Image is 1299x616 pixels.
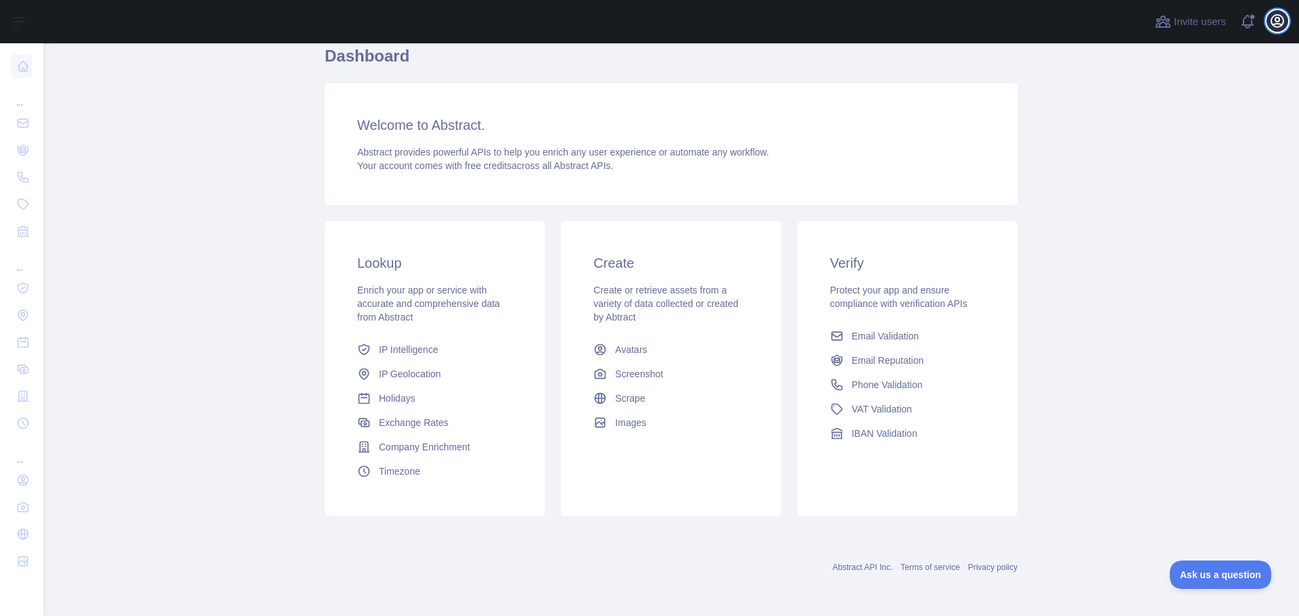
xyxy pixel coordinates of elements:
[1152,11,1229,32] button: Invite users
[357,285,500,323] span: Enrich your app or service with accurate and comprehensive data from Abstract
[352,337,518,362] a: IP Intelligence
[1174,14,1226,30] span: Invite users
[379,343,438,356] span: IP Intelligence
[901,563,959,572] a: Terms of service
[1170,561,1272,589] iframe: Toggle Customer Support
[379,367,441,381] span: IP Geolocation
[593,254,748,273] h3: Create
[379,465,420,478] span: Timezone
[352,410,518,435] a: Exchange Rates
[830,285,967,309] span: Protect your app and ensure compliance with verification APIs
[615,392,645,405] span: Scrape
[352,459,518,483] a: Timezone
[357,147,769,158] span: Abstract provides powerful APIs to help you enrich any user experience or automate any workflow.
[465,160,511,171] span: free credits
[379,440,470,454] span: Company Enrichment
[852,354,924,367] span: Email Reputation
[825,348,990,373] a: Email Reputation
[352,362,518,386] a: IP Geolocation
[352,435,518,459] a: Company Enrichment
[593,285,738,323] span: Create or retrieve assets from a variety of data collected or created by Abtract
[615,416,646,429] span: Images
[825,373,990,397] a: Phone Validation
[852,402,912,416] span: VAT Validation
[833,563,893,572] a: Abstract API Inc.
[357,160,613,171] span: Your account comes with across all Abstract APIs.
[615,367,663,381] span: Screenshot
[11,246,32,273] div: ...
[379,416,449,429] span: Exchange Rates
[11,438,32,465] div: ...
[588,362,754,386] a: Screenshot
[379,392,415,405] span: Holidays
[11,81,32,108] div: ...
[325,45,1018,78] h1: Dashboard
[352,386,518,410] a: Holidays
[852,378,923,392] span: Phone Validation
[588,386,754,410] a: Scrape
[852,329,919,343] span: Email Validation
[825,324,990,348] a: Email Validation
[357,116,985,135] h3: Welcome to Abstract.
[968,563,1018,572] a: Privacy policy
[852,427,917,440] span: IBAN Validation
[588,410,754,435] a: Images
[588,337,754,362] a: Avatars
[357,254,512,273] h3: Lookup
[830,254,985,273] h3: Verify
[825,397,990,421] a: VAT Validation
[825,421,990,446] a: IBAN Validation
[615,343,647,356] span: Avatars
